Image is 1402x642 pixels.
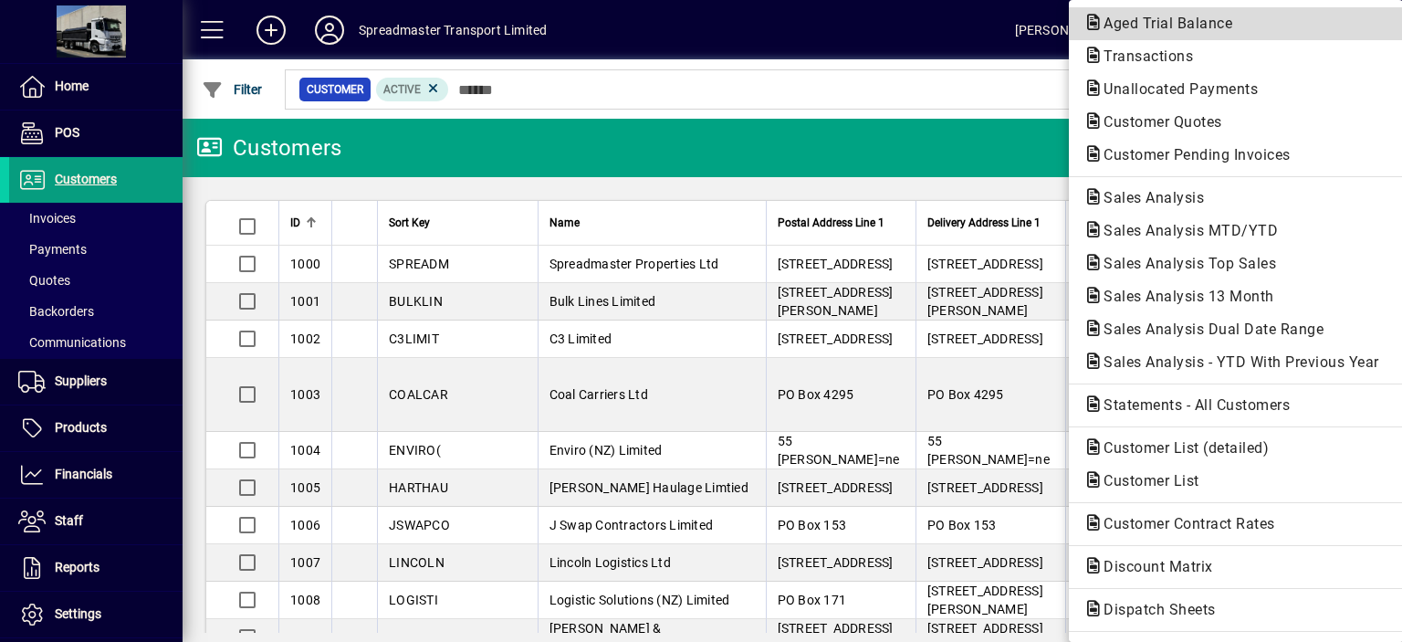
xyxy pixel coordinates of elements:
[1083,15,1241,32] span: Aged Trial Balance
[1083,288,1283,305] span: Sales Analysis 13 Month
[1083,146,1300,163] span: Customer Pending Invoices
[1083,515,1284,532] span: Customer Contract Rates
[1083,472,1208,489] span: Customer List
[1083,439,1278,457] span: Customer List (detailed)
[1083,321,1333,338] span: Sales Analysis Dual Date Range
[1083,189,1213,206] span: Sales Analysis
[1083,222,1287,239] span: Sales Analysis MTD/YTD
[1083,353,1388,371] span: Sales Analysis - YTD With Previous Year
[1083,113,1231,131] span: Customer Quotes
[1083,47,1202,65] span: Transactions
[1083,80,1267,98] span: Unallocated Payments
[1083,255,1285,272] span: Sales Analysis Top Sales
[1083,396,1299,414] span: Statements - All Customers
[1083,558,1222,575] span: Discount Matrix
[1083,601,1225,618] span: Dispatch Sheets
